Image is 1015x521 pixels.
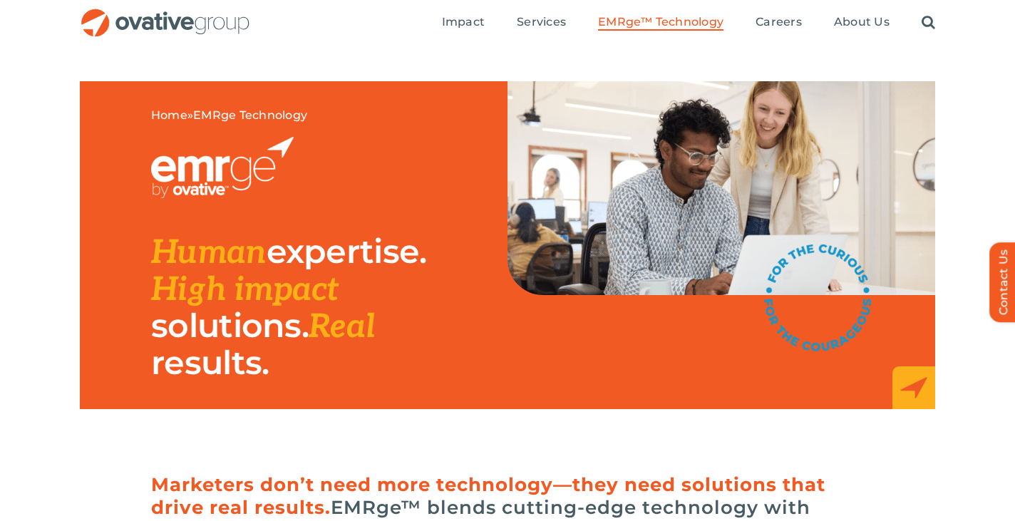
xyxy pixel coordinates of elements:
span: Careers [756,15,802,29]
a: About Us [834,15,890,31]
span: expertise. [267,231,427,272]
a: Home [151,108,187,122]
img: EMRge_HomePage_Elements_Arrow Box [892,366,935,409]
span: solutions. [151,305,309,346]
span: Services [517,15,566,29]
span: High impact [151,270,339,310]
span: About Us [834,15,890,29]
span: Human [151,233,267,273]
a: OG_Full_horizontal_RGB [80,7,251,21]
span: Impact [442,15,485,29]
a: Search [922,15,935,31]
img: EMRge Landing Page Header Image [507,81,935,295]
span: results. [151,342,269,383]
a: Careers [756,15,802,31]
a: Impact [442,15,485,31]
span: Marketers don’t need more technology—they need solutions that drive real results. [151,473,825,519]
img: EMRGE_RGB_wht [151,137,294,198]
a: Services [517,15,566,31]
a: EMRge™ Technology [598,15,723,31]
span: EMRge™ Technology [598,15,723,29]
span: » [151,108,307,123]
span: EMRge Technology [193,108,307,122]
span: Real [309,307,375,347]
